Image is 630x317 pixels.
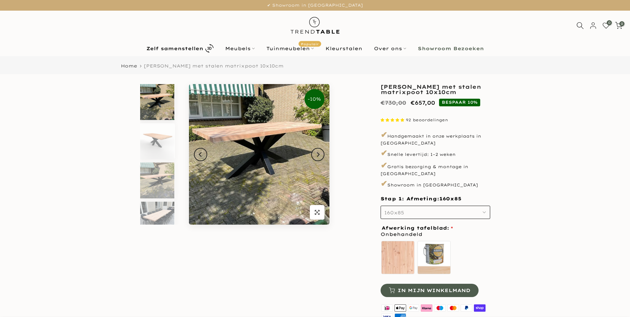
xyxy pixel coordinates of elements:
[1,283,34,316] iframe: toggle-frame
[381,284,479,297] button: In mijn winkelmand
[410,98,435,108] ins: €657,00
[311,148,324,161] button: Next
[381,230,422,239] span: Onbehandeld
[286,11,344,40] img: trend-table
[407,304,420,313] img: google pay
[433,304,447,313] img: maestro
[615,22,622,29] a: 0
[140,123,174,159] img: Rechthoekige douglas tuintafel met zwarte stalen matrixpoot van 10x10cm
[381,160,387,170] span: ✔
[382,226,453,230] span: Afwerking tafelblad:
[418,46,484,51] b: Showroom Bezoeken
[8,2,622,9] p: ✔ Showroom in [GEOGRAPHIC_DATA]
[194,148,207,161] button: Previous
[394,304,407,313] img: apple pay
[299,41,321,47] span: Populair
[146,46,203,51] b: Zelf samenstellen
[398,288,470,293] span: In mijn winkelmand
[381,130,387,140] span: ✔
[381,84,490,95] h1: [PERSON_NAME] met stalen matrixpoot 10x10cm
[607,20,612,25] span: 0
[384,210,404,216] span: 160x85
[144,63,284,68] span: [PERSON_NAME] met stalen matrixpoot 10x10cm
[140,43,219,54] a: Zelf samenstellen
[381,304,394,313] img: ideal
[381,160,490,176] p: Gratis bezorging & montage in [GEOGRAPHIC_DATA]
[381,148,387,158] span: ✔
[121,64,137,68] a: Home
[381,178,490,189] p: Showroom in [GEOGRAPHIC_DATA]
[381,206,490,219] button: 160x85
[381,196,461,202] span: Stap 1: Afmeting:
[412,45,490,53] a: Showroom Bezoeken
[460,304,473,313] img: paypal
[260,45,319,53] a: TuinmeubelenPopulair
[381,129,490,146] p: Handgemaakt in onze werkplaats in [GEOGRAPHIC_DATA]
[219,45,260,53] a: Meubels
[381,99,406,106] del: €730,00
[439,196,461,202] span: 160x85
[406,118,448,122] span: 92 beoordelingen
[189,84,329,225] img: tuintafel douglas met stalen matrixpoot 10x10 cm zwart gepoedercoat
[439,99,480,106] span: BESPAAR 10%
[140,84,174,120] img: tuintafel douglas met stalen matrixpoot 10x10 cm zwart gepoedercoat
[140,162,174,198] img: tuintafel douglas met stalen matrixpoot 10x10 cm zwart gepoedercoat 300 cm
[319,45,368,53] a: Kleurstalen
[420,304,433,313] img: klarna
[368,45,412,53] a: Over ons
[381,148,490,159] p: Snelle levertijd: 1–2 weken
[381,178,387,188] span: ✔
[447,304,460,313] img: master
[381,118,406,122] span: 4.87 stars
[602,22,610,29] a: 0
[473,304,486,313] img: shopify pay
[619,21,624,26] span: 0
